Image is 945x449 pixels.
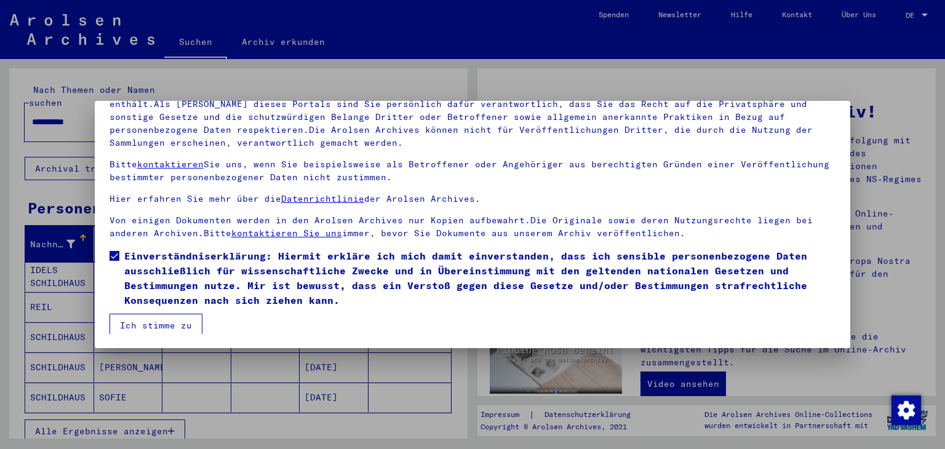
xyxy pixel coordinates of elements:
[110,214,836,240] p: Von einigen Dokumenten werden in den Arolsen Archives nur Kopien aufbewahrt.Die Originale sowie d...
[124,248,836,308] span: Einverständniserklärung: Hiermit erkläre ich mich damit einverstanden, dass ich sensible personen...
[137,159,204,170] a: kontaktieren
[281,193,364,204] a: Datenrichtlinie
[110,158,836,184] p: Bitte Sie uns, wenn Sie beispielsweise als Betroffener oder Angehöriger aus berechtigten Gründen ...
[110,85,836,149] p: Bitte beachten Sie, dass dieses Portal über NS - Verfolgte sensible Daten zu identifizierten oder...
[110,193,836,205] p: Hier erfahren Sie mehr über die der Arolsen Archives.
[110,314,202,337] button: Ich stimme zu
[891,395,921,425] img: Zustimmung ändern
[231,228,342,239] a: kontaktieren Sie uns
